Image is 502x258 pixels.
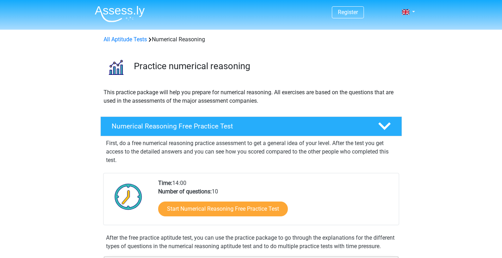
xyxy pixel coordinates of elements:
b: Number of questions: [158,188,212,195]
a: Register [338,9,358,16]
img: numerical reasoning [101,52,131,82]
div: 14:00 10 [153,179,398,225]
h3: Practice numerical reasoning [134,61,396,72]
img: Clock [111,179,146,214]
a: All Aptitude Tests [104,36,147,43]
h4: Numerical Reasoning Free Practice Test [112,122,367,130]
p: This practice package will help you prepare for numerical reasoning. All exercises are based on t... [104,88,399,105]
div: Numerical Reasoning [101,35,402,44]
img: Assessly [95,6,145,22]
b: Time: [158,180,172,186]
div: After the free practice aptitude test, you can use the practice package to go through the explana... [103,234,399,251]
a: Start Numerical Reasoning Free Practice Test [158,202,288,216]
a: Numerical Reasoning Free Practice Test [98,116,405,136]
p: First, do a free numerical reasoning practice assessment to get a general idea of your level. Aft... [106,139,396,164]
